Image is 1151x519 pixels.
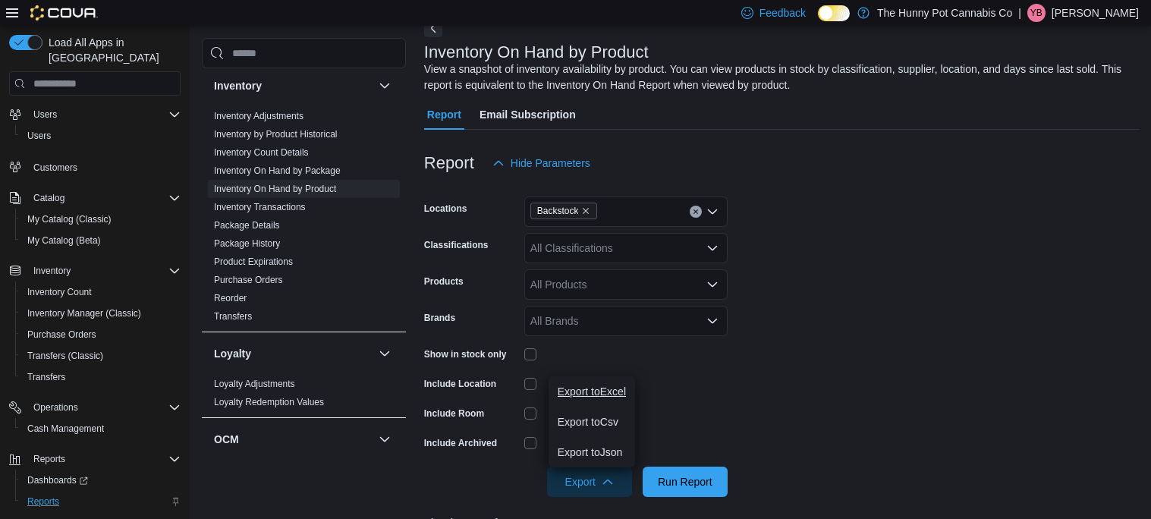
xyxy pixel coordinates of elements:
a: Purchase Orders [214,275,283,285]
a: Loyalty Adjustments [214,379,295,389]
a: Dashboards [21,471,94,489]
span: Dark Mode [818,21,819,22]
a: Package History [214,238,280,249]
h3: Report [424,154,474,172]
span: Inventory Count [27,286,92,298]
span: Inventory Manager (Classic) [21,304,181,322]
a: Inventory On Hand by Package [214,165,341,176]
label: Locations [424,203,467,215]
button: Inventory [3,260,187,282]
label: Show in stock only [424,348,507,360]
a: Purchase Orders [21,326,102,344]
span: Reorder [214,292,247,304]
button: Users [3,104,187,125]
div: Inventory [202,107,406,332]
button: Inventory Count [15,282,187,303]
span: My Catalog (Beta) [21,231,181,250]
span: Transfers (Classic) [27,350,103,362]
span: Transfers [27,371,65,383]
a: Inventory On Hand by Product [214,184,336,194]
span: Users [27,130,51,142]
button: Reports [3,448,187,470]
button: Users [27,105,63,124]
button: Open list of options [706,242,719,254]
span: Package Details [214,219,280,231]
button: Export toJson [549,437,635,467]
h3: Loyalty [214,346,251,361]
span: Inventory [33,265,71,277]
span: Users [27,105,181,124]
button: My Catalog (Classic) [15,209,187,230]
span: Transfers (Classic) [21,347,181,365]
span: Operations [27,398,181,417]
span: Email Subscription [480,99,576,130]
button: Export toCsv [549,407,635,437]
a: Customers [27,159,83,177]
div: View a snapshot of inventory availability by product. You can view products in stock by classific... [424,61,1131,93]
p: The Hunny Pot Cannabis Co [877,4,1012,22]
button: Cash Management [15,418,187,439]
button: Remove Backstock from selection in this group [581,206,590,215]
span: Reports [33,453,65,465]
button: Operations [3,397,187,418]
button: Next [424,19,442,37]
button: Inventory [376,77,394,95]
button: Open list of options [706,315,719,327]
span: Purchase Orders [214,274,283,286]
span: Loyalty Redemption Values [214,396,324,408]
span: Loyalty Adjustments [214,378,295,390]
span: Reports [21,492,181,511]
label: Products [424,275,464,288]
span: Inventory Count Details [214,146,309,159]
span: Catalog [33,192,64,204]
a: Inventory Adjustments [214,111,303,121]
span: Inventory On Hand by Package [214,165,341,177]
span: Export to Csv [558,416,626,428]
button: Transfers [15,366,187,388]
span: Cash Management [27,423,104,435]
span: Transfers [21,368,181,386]
button: OCM [376,430,394,448]
p: [PERSON_NAME] [1052,4,1139,22]
a: My Catalog (Beta) [21,231,107,250]
a: Dashboards [15,470,187,491]
span: Export [556,467,623,497]
span: Users [33,109,57,121]
div: Yatin Balaji [1027,4,1046,22]
span: Report [427,99,461,130]
span: Purchase Orders [21,326,181,344]
span: Inventory Adjustments [214,110,303,122]
button: Customers [3,156,187,178]
img: Cova [30,5,98,20]
span: Customers [33,162,77,174]
a: Loyalty Redemption Values [214,397,324,407]
span: Purchase Orders [27,329,96,341]
span: Feedback [759,5,806,20]
label: Include Room [424,407,484,420]
span: My Catalog (Classic) [21,210,181,228]
label: Include Location [424,378,496,390]
span: Operations [33,401,78,414]
button: Inventory Manager (Classic) [15,303,187,324]
a: Product Expirations [214,256,293,267]
span: YB [1030,4,1043,22]
a: Cash Management [21,420,110,438]
span: Inventory Manager (Classic) [27,307,141,319]
span: Load All Apps in [GEOGRAPHIC_DATA] [42,35,181,65]
a: Transfers [214,311,252,322]
span: Customers [27,157,181,176]
a: My Catalog (Classic) [21,210,118,228]
button: Export [547,467,632,497]
button: Transfers (Classic) [15,345,187,366]
span: Inventory Count [21,283,181,301]
button: Hide Parameters [486,148,596,178]
label: Include Archived [424,437,497,449]
h3: Inventory [214,78,262,93]
span: Users [21,127,181,145]
span: My Catalog (Beta) [27,234,101,247]
button: Reports [27,450,71,468]
a: Inventory Count Details [214,147,309,158]
button: OCM [214,432,373,447]
a: Transfers (Classic) [21,347,109,365]
span: Inventory [27,262,181,280]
